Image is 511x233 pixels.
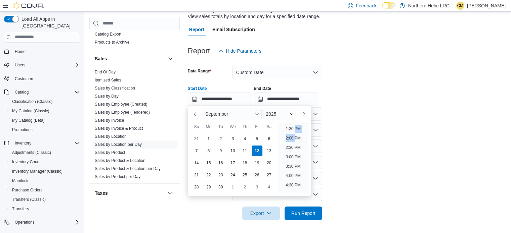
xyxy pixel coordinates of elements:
img: Cova [13,2,44,9]
button: Transfers [7,204,83,214]
button: Transfers (Classic) [7,195,83,204]
button: Sales [166,55,174,63]
span: End Of Day [95,69,116,75]
h3: Report [188,47,210,55]
div: day-14 [191,158,202,168]
span: Hide Parameters [226,48,261,54]
a: Sales by Employee (Created) [95,102,147,107]
button: Sales [95,55,165,62]
a: Inventory Count [9,158,43,166]
div: day-1 [227,182,238,192]
button: Open list of options [313,143,318,149]
span: Home [12,47,80,56]
div: day-3 [252,182,262,192]
div: day-20 [264,158,274,168]
div: Tu [215,121,226,132]
a: Sales by Location [95,134,127,139]
div: Button. Open the month selector. September is currently selected. [203,109,262,119]
div: Sales [89,68,180,183]
button: Adjustments (Classic) [7,148,83,157]
button: Inventory [12,139,34,147]
a: Transfers [9,205,32,213]
span: Classification (Classic) [9,98,80,106]
button: Taxes [166,189,174,197]
span: Tax Details [95,204,115,209]
a: Sales by Employee (Tendered) [95,110,150,115]
li: 2:30 PM [283,143,303,152]
span: Home [15,49,26,54]
a: Home [12,48,28,56]
div: day-18 [240,158,250,168]
a: Itemized Sales [95,78,121,82]
li: 1:30 PM [283,125,303,133]
button: Users [12,61,28,69]
span: Email Subscription [212,23,255,36]
button: Home [1,47,83,56]
span: Sales by Product & Location per Day [95,166,161,171]
span: Operations [15,220,35,225]
span: Transfers [12,206,29,212]
div: day-10 [227,145,238,156]
label: Start Date [188,86,207,91]
div: day-15 [203,158,214,168]
li: 4:00 PM [283,172,303,180]
a: Sales by Product per Day [95,174,140,179]
button: Inventory Count [7,157,83,167]
button: Operations [1,218,83,227]
a: Products to Archive [95,40,129,45]
button: Purchase Orders [7,185,83,195]
span: Report [189,23,204,36]
span: Feedback [356,2,376,9]
a: Sales by Day [95,94,119,99]
span: Purchase Orders [12,187,43,193]
span: Load All Apps in [GEOGRAPHIC_DATA] [19,16,80,29]
a: Catalog Export [95,32,121,37]
a: Manifests [9,177,32,185]
button: Users [1,60,83,70]
a: My Catalog (Beta) [9,116,47,124]
a: Inventory Manager (Classic) [9,167,65,175]
div: day-17 [227,158,238,168]
div: day-25 [240,170,250,180]
a: Sales by Invoice [95,118,124,123]
span: Manifests [12,178,29,183]
span: My Catalog (Classic) [12,108,49,114]
div: day-28 [191,182,202,192]
label: End Date [254,86,271,91]
div: day-29 [203,182,214,192]
div: September, 2025 [190,133,275,193]
span: 2025 [266,111,276,117]
span: Promotions [12,127,33,132]
div: day-30 [215,182,226,192]
div: day-2 [215,133,226,144]
div: day-4 [264,182,274,192]
div: day-6 [264,133,274,144]
a: My Catalog (Classic) [9,107,52,115]
li: 3:30 PM [283,162,303,170]
div: day-11 [240,145,250,156]
li: 2:00 PM [283,134,303,142]
button: Inventory Manager (Classic) [7,167,83,176]
span: Sales by Product [95,150,125,155]
div: Products [89,30,180,49]
div: day-19 [252,158,262,168]
a: Sales by Invoice & Product [95,126,143,131]
span: Transfers (Classic) [12,197,46,202]
div: day-3 [227,133,238,144]
div: day-31 [191,133,202,144]
span: Transfers (Classic) [9,195,80,203]
span: Inventory Manager (Classic) [12,169,62,174]
span: Manifests [9,177,80,185]
button: Open list of options [313,111,318,117]
li: 5:00 PM [283,190,303,198]
div: Button. Open the year selector. 2025 is currently selected. [263,109,296,119]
